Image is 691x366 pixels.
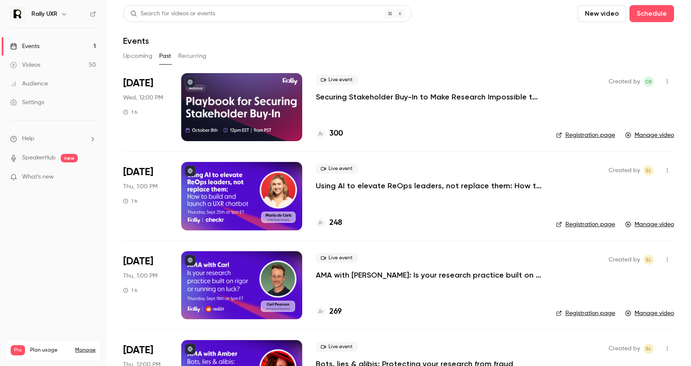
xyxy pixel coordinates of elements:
[625,220,674,229] a: Manage video
[10,79,48,88] div: Audience
[646,165,652,176] span: SL
[22,134,34,143] span: Help
[609,255,640,265] span: Created by
[10,134,96,143] li: help-dropdown-opener
[31,10,57,18] h6: Rally UXR
[178,49,207,63] button: Recurring
[123,36,149,46] h1: Events
[578,5,626,22] button: New video
[329,217,342,229] h4: 248
[11,7,24,21] img: Rally UXR
[556,309,615,318] a: Registration page
[643,343,654,354] span: Sydney Lawson
[316,92,542,102] a: Securing Stakeholder Buy-In to Make Research Impossible to Ignore
[556,220,615,229] a: Registration page
[10,42,39,51] div: Events
[123,165,153,179] span: [DATE]
[316,128,343,139] a: 300
[316,164,358,174] span: Live event
[609,165,640,176] span: Created by
[643,77,654,87] span: Caroline Kearney
[11,345,25,355] span: Pro
[316,181,542,191] a: Using AI to elevate ReOps leaders, not replace them: How to build and launch a UXR chatbot
[123,343,153,357] span: [DATE]
[609,343,640,354] span: Created by
[22,173,54,182] span: What's new
[123,255,153,268] span: [DATE]
[123,182,157,191] span: Thu, 1:00 PM
[30,347,70,354] span: Plan usage
[22,153,56,162] a: SpeakerHub
[329,128,343,139] h4: 300
[10,61,40,69] div: Videos
[123,73,168,141] div: Oct 8 Wed, 12:00 PM (America/New York)
[316,253,358,263] span: Live event
[86,173,96,181] iframe: Noticeable Trigger
[123,94,163,102] span: Wed, 12:00 PM
[75,347,96,354] a: Manage
[556,131,615,139] a: Registration page
[643,255,654,265] span: Sydney Lawson
[316,306,342,318] a: 269
[316,270,542,280] a: AMA with [PERSON_NAME]: Is your research practice built on rigor or running on luck?
[646,255,652,265] span: SL
[316,75,358,85] span: Live event
[123,287,138,294] div: 1 h
[643,165,654,176] span: Sydney Lawson
[123,162,168,230] div: Sep 25 Thu, 1:00 PM (America/Toronto)
[329,306,342,318] h4: 269
[625,309,674,318] a: Manage video
[123,272,157,280] span: Thu, 1:00 PM
[316,342,358,352] span: Live event
[130,9,215,18] div: Search for videos or events
[123,198,138,204] div: 1 h
[61,154,78,162] span: new
[646,343,652,354] span: SL
[645,77,652,87] span: CK
[123,49,152,63] button: Upcoming
[159,49,171,63] button: Past
[123,251,168,319] div: Sep 18 Thu, 1:00 PM (America/Toronto)
[625,131,674,139] a: Manage video
[123,77,153,90] span: [DATE]
[609,77,640,87] span: Created by
[123,109,138,116] div: 1 h
[10,98,44,107] div: Settings
[316,217,342,229] a: 248
[629,5,674,22] button: Schedule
